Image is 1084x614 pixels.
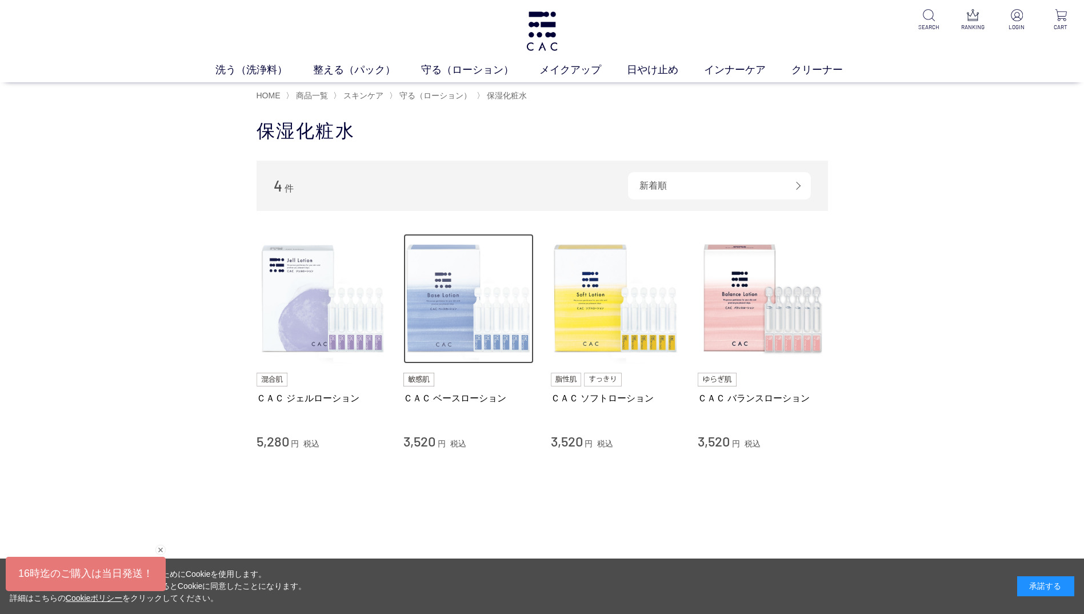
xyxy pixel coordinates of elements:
[698,392,828,404] a: ＣＡＣ バランスローション
[477,90,530,101] li: 〉
[389,90,474,101] li: 〉
[551,234,681,364] img: ＣＡＣ ソフトローション
[551,433,583,449] span: 3,520
[291,439,299,448] span: 円
[421,62,539,78] a: 守る（ローション）
[333,90,386,101] li: 〉
[257,392,387,404] a: ＣＡＣ ジェルローション
[403,234,534,364] img: ＣＡＣ ベースローション
[274,177,282,194] span: 4
[1017,576,1074,596] div: 承諾する
[698,433,730,449] span: 3,520
[487,91,527,100] span: 保湿化粧水
[745,439,761,448] span: 税込
[257,234,387,364] img: ＣＡＣ ジェルローション
[791,62,869,78] a: クリーナー
[257,373,287,386] img: 混合肌
[704,62,791,78] a: インナーケア
[285,184,294,193] span: 件
[525,11,559,51] img: logo
[215,62,313,78] a: 洗う（洗浄料）
[403,433,435,449] span: 3,520
[341,91,383,100] a: スキンケア
[313,62,421,78] a: 整える（パック）
[551,373,581,386] img: 脂性肌
[397,91,471,100] a: 守る（ローション）
[585,439,593,448] span: 円
[438,439,446,448] span: 円
[343,91,383,100] span: スキンケア
[584,373,622,386] img: すっきり
[628,172,811,200] div: 新着順
[698,234,828,364] img: ＣＡＣ バランスローション
[915,9,943,31] a: SEARCH
[257,119,828,143] h1: 保湿化粧水
[257,433,289,449] span: 5,280
[296,91,328,100] span: 商品一覧
[257,91,281,100] a: HOME
[627,62,704,78] a: 日やけ止め
[1047,9,1075,31] a: CART
[286,90,331,101] li: 〉
[1047,23,1075,31] p: CART
[915,23,943,31] p: SEARCH
[551,392,681,404] a: ＣＡＣ ソフトローション
[959,23,987,31] p: RANKING
[485,91,527,100] a: 保湿化粧水
[399,91,471,100] span: 守る（ローション）
[539,62,627,78] a: メイクアップ
[698,373,737,386] img: ゆらぎ肌
[1003,9,1031,31] a: LOGIN
[1003,23,1031,31] p: LOGIN
[959,9,987,31] a: RANKING
[403,373,434,386] img: 敏感肌
[66,593,123,603] a: Cookieポリシー
[597,439,613,448] span: 税込
[732,439,740,448] span: 円
[403,392,534,404] a: ＣＡＣ ベースローション
[303,439,319,448] span: 税込
[450,439,466,448] span: 税込
[294,91,328,100] a: 商品一覧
